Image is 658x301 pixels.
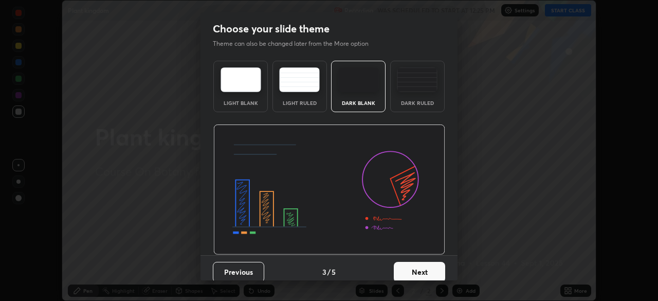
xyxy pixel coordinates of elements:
img: lightTheme.e5ed3b09.svg [221,67,261,92]
img: darkThemeBanner.d06ce4a2.svg [213,125,445,255]
img: darkTheme.f0cc69e5.svg [338,67,379,92]
div: Light Blank [220,100,261,105]
div: Dark Ruled [397,100,438,105]
img: lightRuledTheme.5fabf969.svg [279,67,320,92]
h4: 3 [322,267,326,277]
button: Previous [213,262,264,282]
div: Dark Blank [338,100,379,105]
img: darkRuledTheme.de295e13.svg [397,67,437,92]
button: Next [394,262,445,282]
h2: Choose your slide theme [213,22,330,36]
h4: / [327,267,331,277]
div: Light Ruled [279,100,320,105]
h4: 5 [332,267,336,277]
p: Theme can also be changed later from the More option [213,39,379,48]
